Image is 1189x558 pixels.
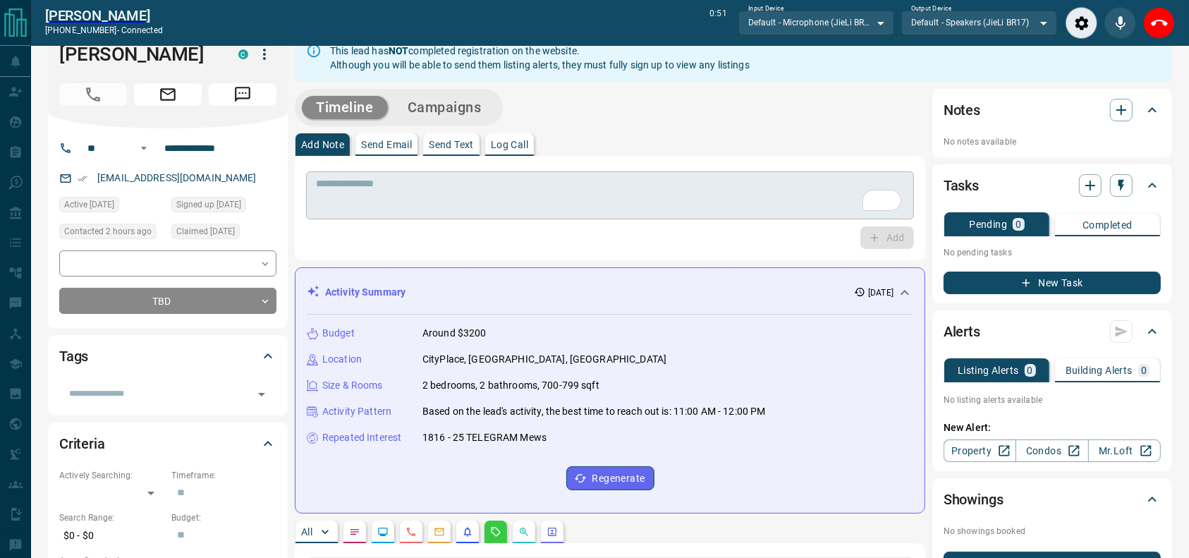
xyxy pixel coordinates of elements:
a: Mr.Loft [1088,439,1161,462]
a: Condos [1016,439,1088,462]
p: Budget [322,326,355,341]
p: Add Note [301,140,344,150]
svg: Emails [434,526,445,538]
span: Claimed [DATE] [176,224,235,238]
p: Log Call [491,140,528,150]
p: Repeated Interest [322,430,401,445]
svg: Requests [490,526,501,538]
p: Budget: [171,511,276,524]
button: Open [135,140,152,157]
span: Message [209,83,276,106]
p: Activity Summary [325,285,406,300]
p: Listing Alerts [958,365,1019,375]
strong: NOT [389,45,408,56]
p: Completed [1083,220,1133,230]
div: Audio Settings [1066,7,1097,39]
p: Size & Rooms [322,378,383,393]
textarea: To enrich screen reader interactions, please activate Accessibility in Grammarly extension settings [316,178,904,214]
p: Timeframe: [171,469,276,482]
div: Sun Aug 10 2025 [171,224,276,243]
p: Building Alerts [1066,365,1133,375]
button: Regenerate [566,466,654,490]
span: Contacted 2 hours ago [64,224,152,238]
span: Active [DATE] [64,198,114,212]
p: 1816 - 25 TELEGRAM Mews [422,430,547,445]
p: All [301,527,312,537]
p: Activity Pattern [322,404,391,419]
span: Signed up [DATE] [176,198,241,212]
h2: Criteria [59,432,105,455]
p: $0 - $0 [59,524,164,547]
svg: Listing Alerts [462,526,473,538]
p: Around $3200 [422,326,487,341]
a: [PERSON_NAME] [45,7,163,24]
label: Input Device [748,4,784,13]
button: Campaigns [394,96,496,119]
div: TBD [59,288,276,314]
p: 2 bedrooms, 2 bathrooms, 700-799 sqft [422,378,599,393]
div: Fri Aug 08 2025 [59,197,164,217]
div: condos.ca [238,49,248,59]
p: Send Text [429,140,474,150]
svg: Calls [406,526,417,538]
p: Actively Searching: [59,469,164,482]
div: This lead has completed registration on the website. Although you will be able to send them listi... [330,38,750,78]
h2: Notes [944,99,980,121]
div: Criteria [59,427,276,461]
a: [EMAIL_ADDRESS][DOMAIN_NAME] [97,172,257,183]
p: New Alert: [944,420,1161,435]
button: Timeline [302,96,388,119]
div: Tags [59,339,276,373]
h1: [PERSON_NAME] [59,43,217,66]
p: [PHONE_NUMBER] - [45,24,163,37]
p: No notes available [944,135,1161,148]
h2: Alerts [944,320,980,343]
div: Mute [1104,7,1136,39]
p: Send Email [361,140,412,150]
span: Email [134,83,202,106]
h2: Tags [59,345,88,368]
p: Search Range: [59,511,164,524]
p: CityPlace, [GEOGRAPHIC_DATA], [GEOGRAPHIC_DATA] [422,352,666,367]
div: Tasks [944,169,1161,202]
p: No showings booked [944,525,1161,538]
span: Call [59,83,127,106]
svg: Opportunities [518,526,530,538]
h2: Tasks [944,174,979,197]
div: Alerts [944,315,1161,348]
svg: Email Verified [78,174,87,183]
p: Based on the lead's activity, the best time to reach out is: 11:00 AM - 12:00 PM [422,404,766,419]
svg: Notes [349,526,360,538]
div: Sun Aug 03 2025 [171,197,276,217]
p: 0 [1141,365,1147,375]
div: End Call [1143,7,1175,39]
svg: Agent Actions [547,526,558,538]
div: Notes [944,93,1161,127]
button: Open [252,384,272,404]
p: Location [322,352,362,367]
p: 0:51 [709,7,726,39]
span: connected [121,25,163,35]
button: New Task [944,272,1161,294]
div: Activity Summary[DATE] [307,279,913,305]
p: Pending [969,219,1007,229]
p: No listing alerts available [944,394,1161,406]
p: No pending tasks [944,242,1161,263]
label: Output Device [911,4,951,13]
div: Tue Aug 12 2025 [59,224,164,243]
div: Default - Microphone (JieLi BR17) [738,11,894,35]
svg: Lead Browsing Activity [377,526,389,538]
h2: Showings [944,488,1004,511]
div: Showings [944,483,1161,516]
p: [DATE] [868,286,894,299]
a: Property [944,439,1016,462]
div: Default - Speakers (JieLi BR17) [901,11,1057,35]
p: 0 [1028,365,1033,375]
p: 0 [1016,219,1021,229]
